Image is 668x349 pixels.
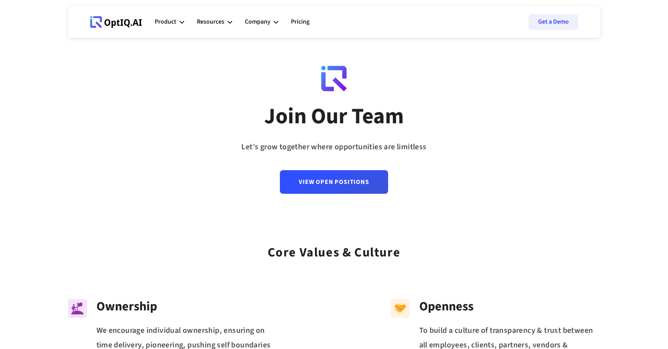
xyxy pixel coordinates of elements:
a: View Open Positions [280,170,388,194]
div: Openness [419,299,600,314]
a: Webflow Homepage [90,10,142,34]
div: Company [245,10,278,34]
div: Product [155,17,176,27]
div: Join Our Team [264,103,404,130]
div: Core values & Culture [268,235,401,263]
div: Company [245,17,270,27]
div: Resources [197,10,232,34]
div: Resources [197,17,224,27]
a: Get a Demo [529,14,578,30]
div: Let’s grow together where opportunities are limitless [241,140,426,154]
div: Ownership [96,299,278,314]
div: Product [155,10,184,34]
a: Pricing [291,10,309,34]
